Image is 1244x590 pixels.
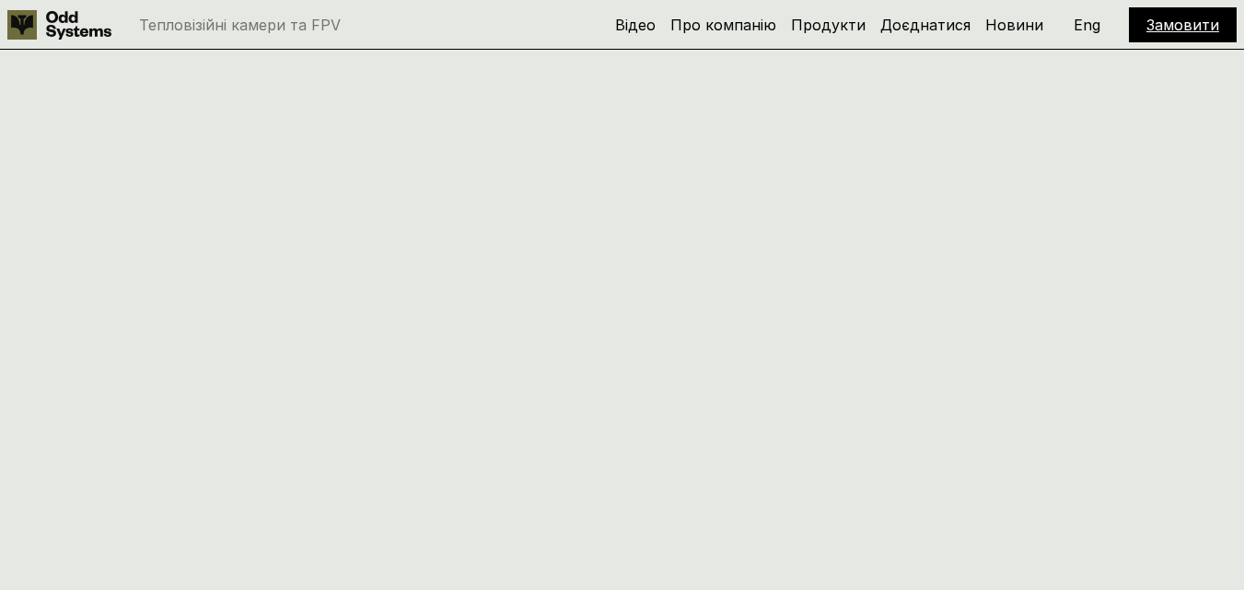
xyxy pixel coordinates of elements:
p: Eng [1074,17,1100,32]
p: Тепловізійні камери та FPV [139,17,341,32]
a: Про компанію [670,16,776,34]
a: Продукти [791,16,866,34]
iframe: HelpCrunch [945,389,1226,572]
a: Доєднатися [880,16,971,34]
a: Новини [985,16,1043,34]
a: Відео [615,16,656,34]
a: Замовити [1146,16,1219,34]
